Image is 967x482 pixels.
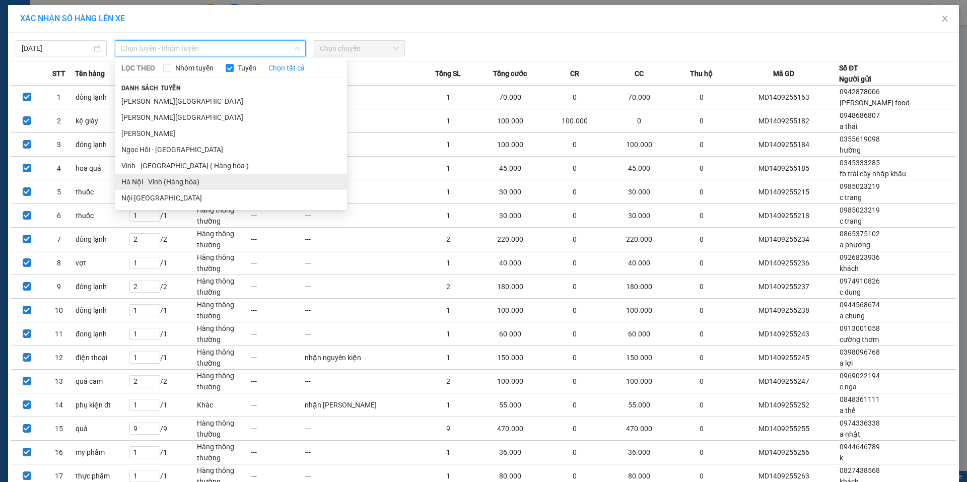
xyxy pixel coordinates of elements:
td: 40.000 [475,251,546,275]
td: 14 [43,393,75,417]
td: Hàng thông thường [196,204,250,228]
td: 0 [675,275,729,299]
td: 0 [675,322,729,346]
td: 0 [675,228,729,251]
td: 100.000 [475,299,546,322]
td: 0 [675,299,729,322]
span: a chung [840,312,865,320]
td: --- [304,370,422,393]
td: 150.000 [475,346,546,370]
td: 0 [546,251,604,275]
span: cường thơm [840,335,879,343]
td: --- [304,180,422,204]
td: đông lạnh [75,228,129,251]
img: logo [5,54,19,104]
td: MD1409255234 [729,228,840,251]
td: / 1 [129,204,196,228]
td: --- [304,322,422,346]
span: Nhóm tuyến [171,62,218,74]
td: 70.000 [475,86,546,109]
td: 220.000 [604,228,675,251]
span: 0926823936 [840,253,880,261]
td: thuốc [75,180,129,204]
td: 60.000 [604,322,675,346]
td: đông lạnh [75,86,129,109]
td: 0 [546,441,604,464]
td: 0 [546,322,604,346]
td: --- [250,441,304,464]
td: 45.000 [604,157,675,180]
td: 1 [421,251,475,275]
td: 0 [546,275,604,299]
td: 0 [604,109,675,133]
td: --- [304,251,422,275]
td: Hàng thông thường [196,275,250,299]
span: c dung [840,288,861,296]
span: 0974910826 [840,277,880,285]
td: 2 [421,370,475,393]
td: 16 [43,441,75,464]
span: CC [635,68,644,79]
td: --- [250,417,304,441]
td: 40.000 [604,251,675,275]
td: đong lạnh [75,322,129,346]
td: 36.000 [604,441,675,464]
td: 470.000 [604,417,675,441]
td: thuốc [75,204,129,228]
td: quả cam [75,370,129,393]
span: STT [52,68,65,79]
td: MD1409255238 [729,299,840,322]
td: --- [304,275,422,299]
td: 180.000 [604,275,675,299]
td: 1 [421,86,475,109]
td: MD1409255252 [729,393,840,417]
td: 0 [546,180,604,204]
td: --- [304,441,422,464]
span: Mã GD [773,68,794,79]
span: 0848361111 [840,395,880,403]
button: Close [931,5,959,33]
span: 0865375102 [840,230,880,238]
td: 2 [421,275,475,299]
span: CR [570,68,579,79]
td: 36.000 [475,441,546,464]
span: 0985023219 [840,206,880,214]
td: 30.000 [604,180,675,204]
td: --- [250,275,304,299]
td: 0 [546,86,604,109]
td: MD1409255255 [729,417,840,441]
td: quả [75,417,129,441]
td: Hàng thông thường [196,417,250,441]
td: 220.000 [475,228,546,251]
td: 0 [546,417,604,441]
td: my phẩm [75,441,129,464]
td: 0 [546,204,604,228]
td: 100.000 [604,299,675,322]
td: --- [304,157,422,180]
span: Thu hộ [690,68,713,79]
span: a nhật [840,430,860,438]
span: 0948686807 [840,111,880,119]
td: 1 [421,299,475,322]
td: / 1 [129,441,196,464]
td: 30.000 [475,180,546,204]
td: 100.000 [604,370,675,393]
span: a thế [840,406,855,415]
td: 0 [675,86,729,109]
td: 180.000 [475,275,546,299]
span: a lợi [840,359,853,367]
td: Hàng thông thường [196,299,250,322]
span: Danh sách tuyến [115,84,187,93]
td: 11 [43,322,75,346]
span: a thái [840,122,857,130]
td: / 1 [129,393,196,417]
td: --- [250,228,304,251]
li: Hà Nội - Vinh (Hàng hóa) [115,174,347,190]
td: 13 [43,370,75,393]
td: 1 [43,86,75,109]
td: 0 [546,299,604,322]
td: MD1409255215 [729,180,840,204]
td: / 1 [129,322,196,346]
td: 0 [675,417,729,441]
td: 1 [421,204,475,228]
